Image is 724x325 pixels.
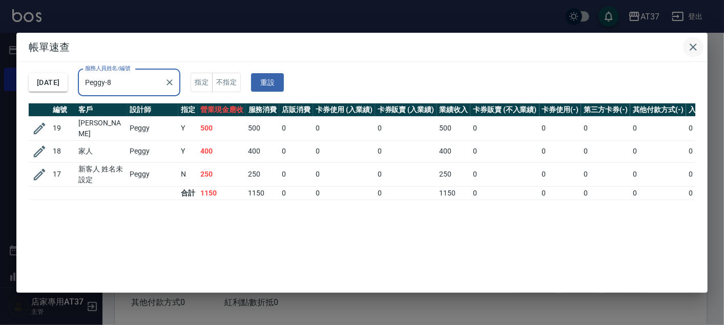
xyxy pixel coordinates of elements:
[50,116,76,140] td: 19
[437,116,470,140] td: 500
[313,162,375,186] td: 0
[313,186,375,200] td: 0
[246,103,280,117] th: 服務消費
[246,186,280,200] td: 1150
[581,140,630,162] td: 0
[470,186,539,200] td: 0
[29,73,68,92] button: [DATE]
[540,162,582,186] td: 0
[375,186,437,200] td: 0
[279,140,313,162] td: 0
[313,140,375,162] td: 0
[540,116,582,140] td: 0
[178,140,198,162] td: Y
[162,75,177,90] button: Clear
[375,116,437,140] td: 0
[246,162,280,186] td: 250
[581,116,630,140] td: 0
[375,103,437,117] th: 卡券販賣 (入業績)
[76,140,127,162] td: 家人
[127,103,178,117] th: 設計師
[437,162,470,186] td: 250
[191,73,213,93] button: 指定
[246,140,280,162] td: 400
[198,162,246,186] td: 250
[50,162,76,186] td: 17
[630,103,687,117] th: 其他付款方式(-)
[251,73,284,92] button: 重設
[198,186,246,200] td: 1150
[437,186,470,200] td: 1150
[198,140,246,162] td: 400
[85,64,130,72] label: 服務人員姓名/編號
[178,186,198,200] td: 合計
[279,103,313,117] th: 店販消費
[630,186,687,200] td: 0
[470,116,539,140] td: 0
[540,186,582,200] td: 0
[313,116,375,140] td: 0
[470,140,539,162] td: 0
[16,33,708,61] h2: 帳單速查
[581,103,630,117] th: 第三方卡券(-)
[375,162,437,186] td: 0
[178,103,198,117] th: 指定
[76,162,127,186] td: 新客人 姓名未設定
[313,103,375,117] th: 卡券使用 (入業績)
[279,162,313,186] td: 0
[581,186,630,200] td: 0
[581,162,630,186] td: 0
[540,103,582,117] th: 卡券使用(-)
[279,186,313,200] td: 0
[127,162,178,186] td: Peggy
[50,103,76,117] th: 編號
[630,116,687,140] td: 0
[198,103,246,117] th: 營業現金應收
[178,116,198,140] td: Y
[76,116,127,140] td: [PERSON_NAME]
[246,116,280,140] td: 500
[630,162,687,186] td: 0
[540,140,582,162] td: 0
[50,140,76,162] td: 18
[127,140,178,162] td: Peggy
[630,140,687,162] td: 0
[437,103,470,117] th: 業績收入
[127,116,178,140] td: Peggy
[437,140,470,162] td: 400
[375,140,437,162] td: 0
[198,116,246,140] td: 500
[212,73,241,93] button: 不指定
[470,103,539,117] th: 卡券販賣 (不入業績)
[76,103,127,117] th: 客戶
[178,162,198,186] td: N
[279,116,313,140] td: 0
[470,162,539,186] td: 0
